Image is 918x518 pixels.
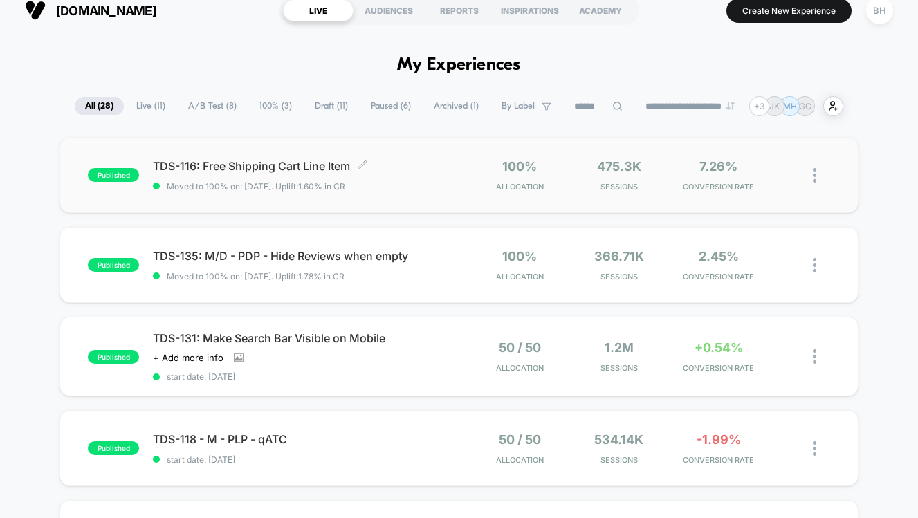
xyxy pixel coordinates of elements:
[605,340,634,355] span: 1.2M
[573,363,665,373] span: Sessions
[573,182,665,192] span: Sessions
[813,168,816,183] img: close
[672,272,765,281] span: CONVERSION RATE
[153,432,458,446] span: TDS-118 - M - PLP - qATC
[496,272,544,281] span: Allocation
[573,272,665,281] span: Sessions
[502,249,537,263] span: 100%
[88,441,139,455] span: published
[153,249,458,263] span: TDS-135: M/D - PDP - Hide Reviews when empty
[167,181,345,192] span: Moved to 100% on: [DATE] . Uplift: 1.60% in CR
[499,432,541,447] span: 50 / 50
[496,363,544,373] span: Allocation
[153,352,223,363] span: + Add more info
[672,363,765,373] span: CONVERSION RATE
[304,97,358,115] span: Draft ( 11 )
[397,55,521,75] h1: My Experiences
[783,101,797,111] p: MH
[496,182,544,192] span: Allocation
[697,432,741,447] span: -1.99%
[153,454,458,465] span: start date: [DATE]
[249,97,302,115] span: 100% ( 3 )
[423,97,489,115] span: Archived ( 1 )
[496,455,544,465] span: Allocation
[594,249,644,263] span: 366.71k
[597,159,641,174] span: 475.3k
[672,182,765,192] span: CONVERSION RATE
[699,159,737,174] span: 7.26%
[75,97,124,115] span: All ( 28 )
[499,340,541,355] span: 50 / 50
[813,258,816,272] img: close
[153,371,458,382] span: start date: [DATE]
[178,97,247,115] span: A/B Test ( 8 )
[153,159,458,173] span: TDS-116: Free Shipping Cart Line Item
[502,101,535,111] span: By Label
[813,441,816,456] img: close
[126,97,176,115] span: Live ( 11 )
[799,101,811,111] p: GC
[594,432,643,447] span: 534.14k
[360,97,421,115] span: Paused ( 6 )
[573,455,665,465] span: Sessions
[749,96,769,116] div: + 3
[88,350,139,364] span: published
[502,159,537,174] span: 100%
[813,349,816,364] img: close
[153,331,458,345] span: TDS-131: Make Search Bar Visible on Mobile
[88,168,139,182] span: published
[699,249,739,263] span: 2.45%
[88,258,139,272] span: published
[672,455,765,465] span: CONVERSION RATE
[695,340,743,355] span: +0.54%
[167,271,345,281] span: Moved to 100% on: [DATE] . Uplift: 1.78% in CR
[769,101,780,111] p: JK
[56,3,156,18] span: [DOMAIN_NAME]
[726,102,735,110] img: end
